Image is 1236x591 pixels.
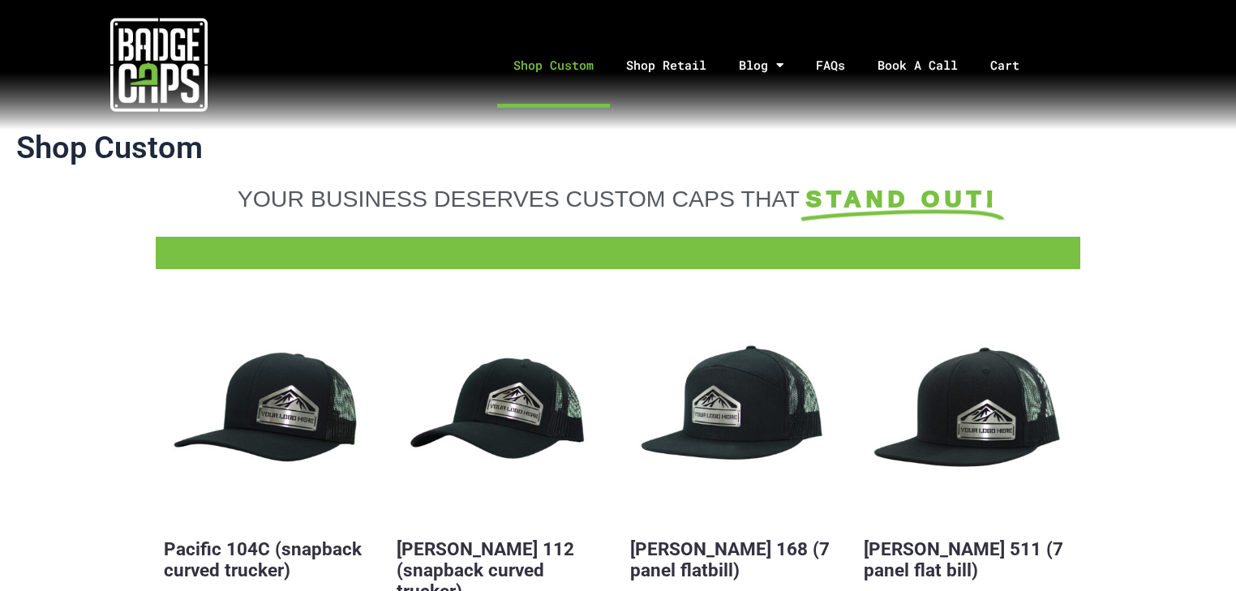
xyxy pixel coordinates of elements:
[630,310,839,518] button: BadgeCaps - Richardson 168
[497,23,610,108] a: Shop Custom
[110,16,208,113] img: badgecaps white logo with green acccent
[16,130,1220,167] h1: Shop Custom
[723,23,800,108] a: Blog
[164,538,362,580] a: Pacific 104C (snapback curved trucker)
[800,23,861,108] a: FAQs
[861,23,974,108] a: Book A Call
[974,23,1056,108] a: Cart
[156,245,1080,253] a: FFD BadgeCaps Fire Department Custom unique apparel
[630,538,830,580] a: [PERSON_NAME] 168 (7 panel flatbill)
[864,538,1063,580] a: [PERSON_NAME] 511 (7 panel flat bill)
[164,310,372,518] button: BadgeCaps - Pacific 104C
[238,186,800,212] span: YOUR BUSINESS DESERVES CUSTOM CAPS THAT
[164,185,1072,212] a: YOUR BUSINESS DESERVES CUSTOM CAPS THAT STAND OUT!
[317,23,1236,108] nav: Menu
[864,310,1072,518] button: BadgeCaps - Richardson 511
[397,310,605,518] button: BadgeCaps - Richardson 112
[610,23,723,108] a: Shop Retail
